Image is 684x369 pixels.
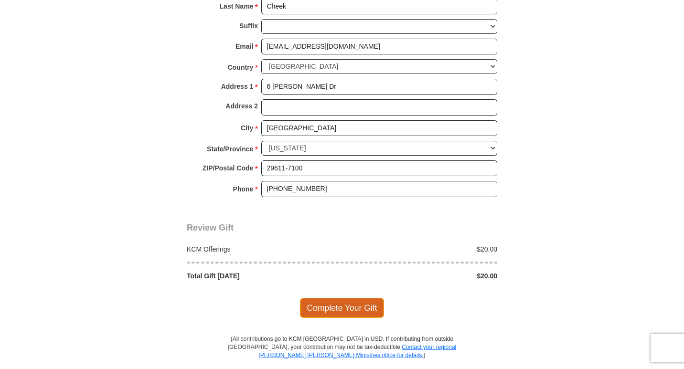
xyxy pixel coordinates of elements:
[235,40,253,53] strong: Email
[182,271,342,281] div: Total Gift [DATE]
[239,19,258,32] strong: Suffix
[203,161,254,175] strong: ZIP/Postal Code
[207,142,253,156] strong: State/Province
[221,80,254,93] strong: Address 1
[342,271,502,281] div: $20.00
[233,182,254,196] strong: Phone
[342,244,502,254] div: $20.00
[228,61,254,74] strong: Country
[182,244,342,254] div: KCM Offerings
[187,223,234,232] span: Review Gift
[225,99,258,113] strong: Address 2
[241,121,253,135] strong: City
[300,298,385,318] span: Complete Your Gift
